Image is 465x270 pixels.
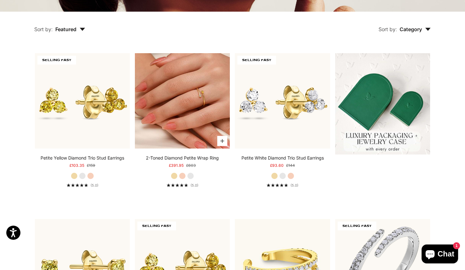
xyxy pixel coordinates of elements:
compare-at-price: £144 [286,162,295,169]
span: (5.0) [191,183,198,188]
div: 5.0 out of 5.0 stars [167,183,188,187]
a: 2-Toned Diamond Petite Wrap Ring [146,155,219,161]
button: Sort by: Featured [20,12,100,38]
img: #YellowGold [35,53,130,148]
sale-price: £103.35 [69,162,84,169]
button: Sort by: Category [364,12,445,38]
compare-at-price: £603 [186,162,196,169]
img: #YellowGold #RoseGold #WhiteGold [135,53,230,148]
compare-at-price: £159 [87,162,95,169]
span: SELLING FAST [37,56,76,65]
span: (5.0) [291,183,298,188]
div: 5.0 out of 5.0 stars [267,183,288,187]
a: 5.0 out of 5.0 stars(5.0) [267,183,298,188]
a: Petite Yellow Diamond Trio Stud Earrings [41,155,124,161]
span: Featured [55,26,85,32]
a: 5.0 out of 5.0 stars(5.0) [167,183,198,188]
a: 5.0 out of 5.0 stars(5.0) [67,183,98,188]
a: Petite White Diamond Trio Stud Earrings [241,155,324,161]
inbox-online-store-chat: Shopify online store chat [420,245,460,265]
sale-price: £391.95 [169,162,184,169]
span: Sort by: [379,26,397,32]
span: SELLING FAST [338,222,376,230]
span: Sort by: [34,26,53,32]
img: #YellowGold [235,53,330,148]
sale-price: £93.60 [270,162,284,169]
div: 5.0 out of 5.0 stars [67,183,88,187]
span: (5.0) [91,183,98,188]
span: SELLING FAST [237,56,276,65]
span: Category [400,26,431,32]
span: SELLING FAST [137,222,176,230]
